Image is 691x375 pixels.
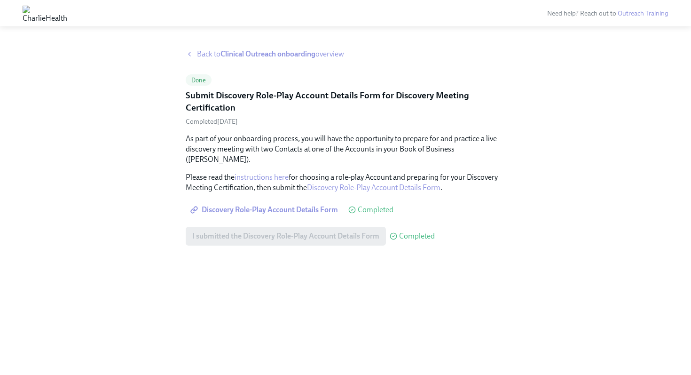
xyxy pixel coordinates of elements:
span: Back to overview [197,49,344,59]
h5: Submit Discovery Role-Play Account Details Form for Discovery Meeting Certification [186,89,505,113]
a: instructions here [235,173,289,182]
span: Discovery Role-Play Account Details Form [192,205,338,215]
p: Please read the for choosing a role-play Account and preparing for your Discovery Meeting Certifi... [186,172,505,193]
span: Completed [358,206,393,214]
a: Discovery Role-Play Account Details Form [186,200,345,219]
a: Discovery Role-Play Account Details Form [307,183,440,192]
p: As part of your onboarding process, you will have the opportunity to prepare for and practice a l... [186,134,505,165]
span: Need help? Reach out to [547,9,668,17]
strong: Clinical Outreach onboarding [220,49,315,58]
img: CharlieHealth [23,6,67,21]
span: Friday, September 5th 2025, 2:10 pm [186,118,238,126]
span: Done [186,77,212,84]
a: Back toClinical Outreach onboardingoverview [186,49,505,59]
span: Completed [399,232,435,240]
a: Outreach Training [618,9,668,17]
